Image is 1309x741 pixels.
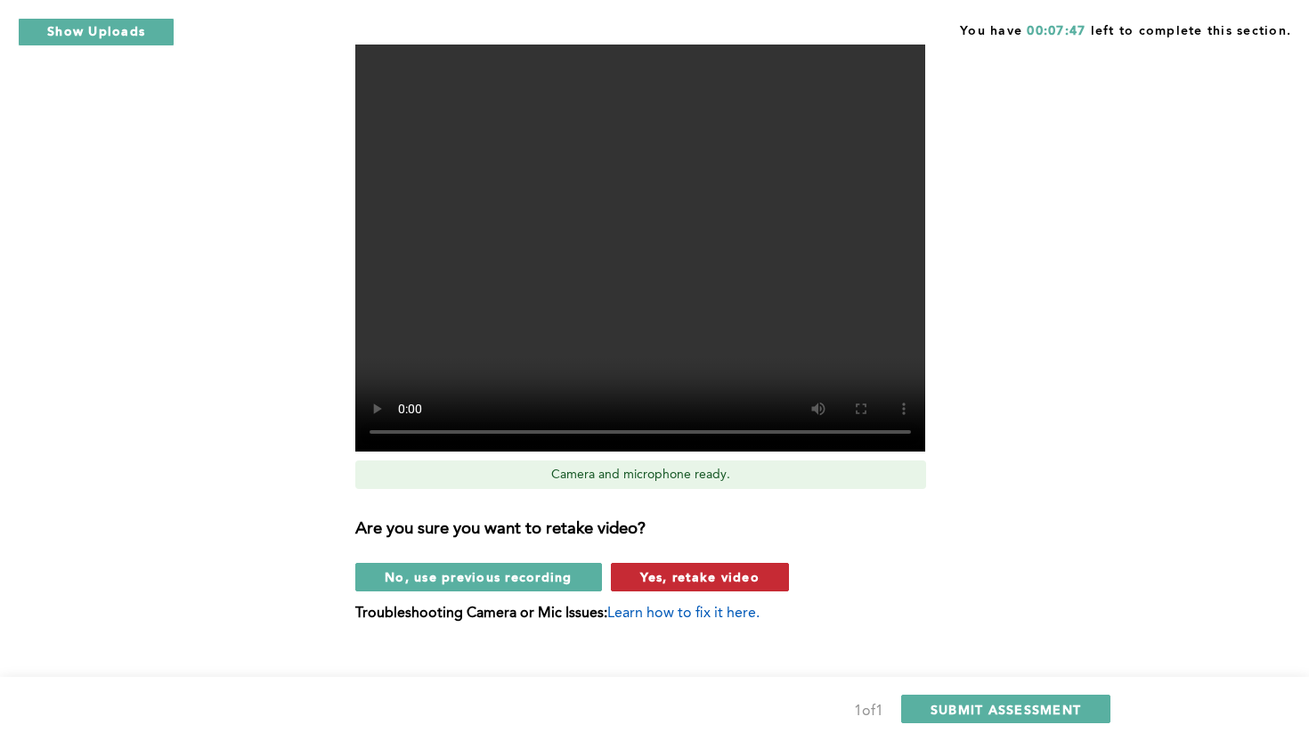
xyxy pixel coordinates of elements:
[640,568,760,585] span: Yes, retake video
[960,18,1291,40] span: You have left to complete this section.
[355,607,607,621] b: Troubleshooting Camera or Mic Issues:
[931,701,1081,718] span: SUBMIT ASSESSMENT
[1027,25,1085,37] span: 00:07:47
[385,568,573,585] span: No, use previous recording
[18,18,175,46] button: Show Uploads
[607,607,760,621] span: Learn how to fix it here.
[611,563,789,591] button: Yes, retake video
[355,460,926,489] div: Camera and microphone ready.
[355,520,947,540] h3: Are you sure you want to retake video?
[901,695,1110,723] button: SUBMIT ASSESSMENT
[355,563,602,591] button: No, use previous recording
[854,699,883,724] div: 1 of 1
